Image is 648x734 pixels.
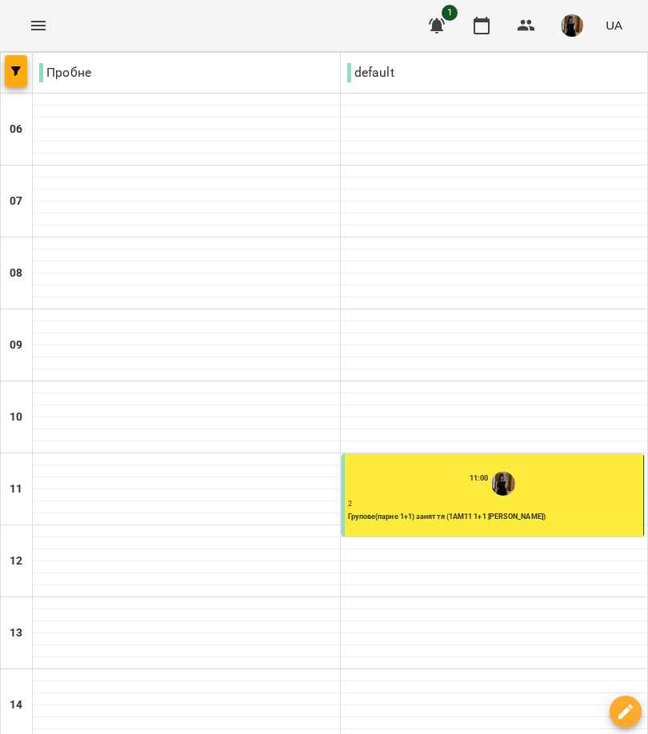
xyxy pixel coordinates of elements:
[491,472,515,496] img: Островська Діана Володимирівна
[606,17,622,34] span: UA
[348,499,641,510] p: 2
[442,5,458,21] span: 1
[10,624,22,642] h6: 13
[10,409,22,426] h6: 10
[10,193,22,210] h6: 07
[10,696,22,714] h6: 14
[10,481,22,498] h6: 11
[10,121,22,138] h6: 06
[561,14,583,37] img: 283d04c281e4d03bc9b10f0e1c453e6b.jpg
[599,10,629,40] button: UA
[10,552,22,570] h6: 12
[39,63,91,82] p: Пробне
[10,265,22,282] h6: 08
[19,6,58,45] button: Menu
[348,512,641,523] p: Групове(парне 1+1) заняття (1АМ11 1+1 [PERSON_NAME])
[470,473,489,484] label: 11:00
[10,337,22,354] h6: 09
[347,63,394,82] p: default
